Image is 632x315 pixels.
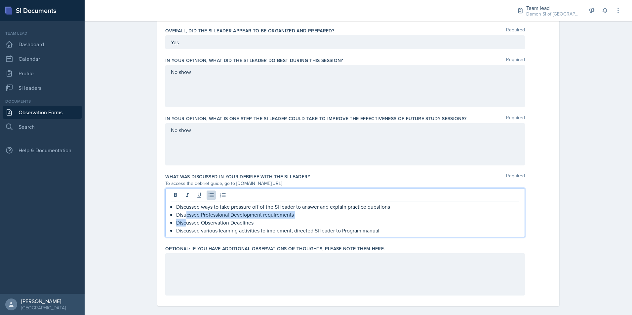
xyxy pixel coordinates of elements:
a: Dashboard [3,38,82,51]
a: Observation Forms [3,106,82,119]
div: Demon SI of [GEOGRAPHIC_DATA] / Fall 2025 [526,11,579,17]
label: What was discussed in your debrief with the SI Leader? [165,173,310,180]
label: Overall, did the SI Leader appear to be organized and prepared? [165,27,334,34]
p: Discussed various learning activities to implement, directed SI leader to Program manual [176,227,519,234]
span: Required [506,27,525,34]
p: Yes [171,38,519,46]
a: Si leaders [3,81,82,94]
div: Team lead [3,30,82,36]
label: In your opinion, what did the SI Leader do BEST during this session? [165,57,343,64]
div: [PERSON_NAME] [21,298,66,304]
div: Help & Documentation [3,144,82,157]
div: Documents [3,98,82,104]
p: Disucssed Professional Development requirements [176,211,519,219]
p: No show [171,126,519,134]
div: To access the debrief guide, go to [DOMAIN_NAME][URL] [165,180,525,187]
span: Required [506,57,525,64]
p: No show [171,68,519,76]
a: Calendar [3,52,82,65]
div: [GEOGRAPHIC_DATA] [21,304,66,311]
p: Discussed Observation Deadlines [176,219,519,227]
div: Team lead [526,4,579,12]
a: Profile [3,67,82,80]
span: Required [506,115,525,122]
span: Required [506,173,525,180]
label: Optional: If you have additional observations or thoughts, please note them here. [165,245,385,252]
label: In your opinion, what is ONE step the SI Leader could take to improve the effectiveness of future... [165,115,467,122]
a: Search [3,120,82,133]
p: Discussed ways to take pressure off of the SI leader to answer and explain practice questions [176,203,519,211]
